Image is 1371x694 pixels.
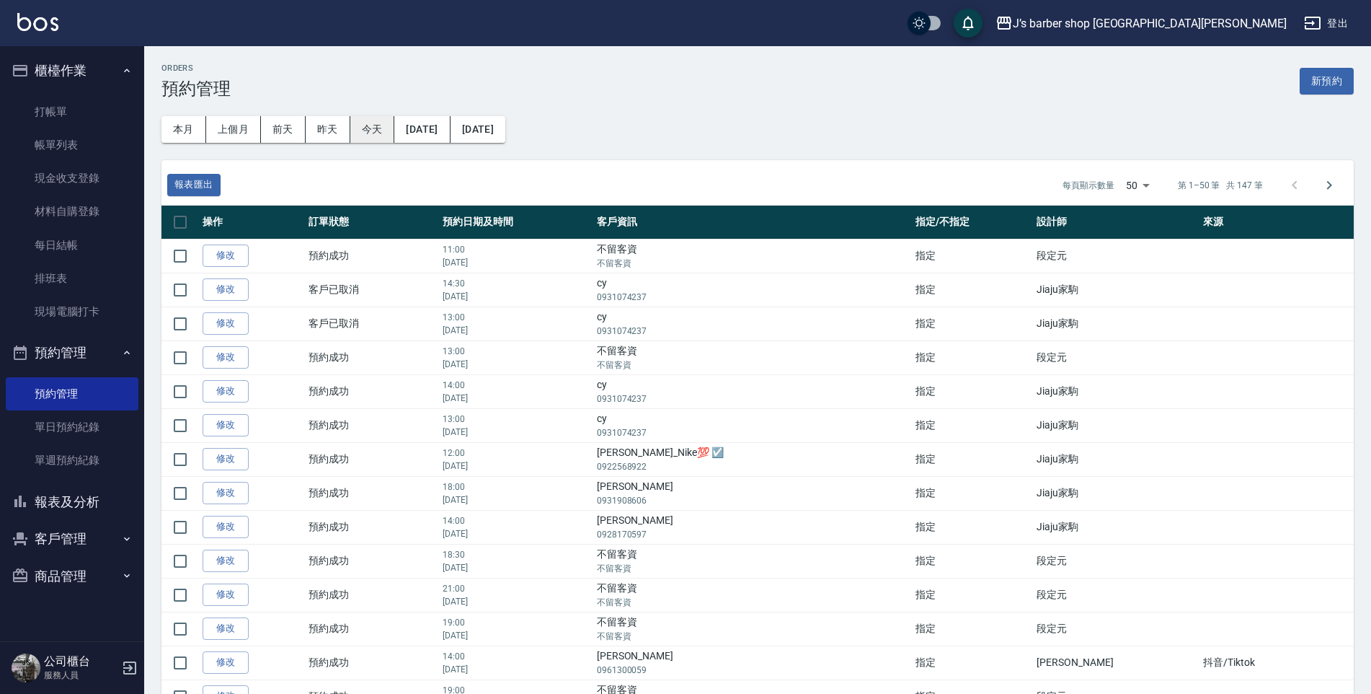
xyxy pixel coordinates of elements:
td: Jiaju家駒 [1033,408,1199,442]
p: 0931908606 [597,494,908,507]
a: 修改 [203,245,249,267]
td: 指定 [912,510,1033,544]
td: 預約成功 [305,612,439,646]
p: [DATE] [443,358,590,371]
p: [DATE] [443,426,590,439]
p: 14:00 [443,514,590,527]
td: cy [593,408,912,442]
td: 指定 [912,612,1033,646]
a: 修改 [203,550,249,572]
p: [DATE] [443,256,590,269]
button: 商品管理 [6,558,138,595]
p: 13:00 [443,413,590,426]
button: Go to next page [1312,168,1346,203]
td: 段定元 [1033,341,1199,374]
button: [DATE] [451,116,505,143]
a: 排班表 [6,262,138,295]
th: 客戶資訊 [593,206,912,240]
a: 修改 [203,414,249,436]
a: 修改 [203,651,249,674]
td: cy [593,374,912,408]
div: 50 [1120,166,1155,205]
td: Jiaju家駒 [1033,510,1199,544]
p: 不留客資 [597,257,908,270]
a: 修改 [203,584,249,606]
td: 指定 [912,374,1033,408]
p: 不留客資 [597,562,908,575]
td: 客戶已取消 [305,273,439,307]
td: Jiaju家駒 [1033,374,1199,408]
p: [DATE] [443,460,590,473]
td: 指定 [912,476,1033,510]
td: 預約成功 [305,578,439,612]
td: 指定 [912,544,1033,578]
p: 0922568922 [597,460,908,473]
td: 指定 [912,646,1033,680]
td: 預約成功 [305,646,439,680]
td: 指定 [912,273,1033,307]
button: 報表及分析 [6,483,138,521]
td: Jiaju家駒 [1033,273,1199,307]
th: 預約日期及時間 [439,206,593,240]
td: 不留客資 [593,544,912,578]
th: 來源 [1199,206,1354,240]
a: 材料自購登錄 [6,195,138,228]
p: 19:00 [443,616,590,629]
button: 上個月 [206,116,261,143]
p: 11:00 [443,243,590,256]
a: 修改 [203,516,249,538]
a: 單週預約紀錄 [6,444,138,477]
td: Jiaju家駒 [1033,307,1199,341]
p: 不留客資 [597,359,908,372]
p: [DATE] [443,324,590,337]
td: 指定 [912,239,1033,273]
td: 不留客資 [593,341,912,374]
td: Jiaju家駒 [1033,476,1199,510]
a: 修改 [203,448,249,470]
p: 14:00 [443,650,590,663]
a: 修改 [203,312,249,335]
a: 現場電腦打卡 [6,295,138,328]
img: Logo [17,13,58,31]
p: 服務人員 [44,669,117,682]
a: 每日結帳 [6,229,138,262]
td: [PERSON_NAME]_Nike💯 ☑️ [593,442,912,476]
td: 預約成功 [305,476,439,510]
td: 不留客資 [593,578,912,612]
p: 第 1–50 筆 共 147 筆 [1178,179,1263,192]
p: [DATE] [443,561,590,574]
td: cy [593,273,912,307]
p: 0931074237 [597,426,908,439]
button: 報表匯出 [167,174,221,196]
p: 21:00 [443,582,590,595]
td: 指定 [912,442,1033,476]
h3: 預約管理 [161,79,231,99]
td: 指定 [912,341,1033,374]
p: 14:00 [443,379,590,392]
p: 不留客資 [597,630,908,643]
img: Person [12,654,40,682]
a: 修改 [203,618,249,640]
td: 客戶已取消 [305,307,439,341]
td: [PERSON_NAME] [593,510,912,544]
td: 段定元 [1033,239,1199,273]
p: 不留客資 [597,596,908,609]
td: 預約成功 [305,408,439,442]
button: J’s barber shop [GEOGRAPHIC_DATA][PERSON_NAME] [990,9,1292,38]
td: 抖音/Tiktok [1199,646,1354,680]
button: 前天 [261,116,306,143]
p: 0931074237 [597,291,908,304]
p: [DATE] [443,663,590,676]
p: 18:30 [443,548,590,561]
td: 不留客資 [593,612,912,646]
p: 0931074237 [597,392,908,405]
p: 0931074237 [597,325,908,338]
a: 打帳單 [6,95,138,128]
th: 設計師 [1033,206,1199,240]
button: 新預約 [1300,68,1354,95]
p: [DATE] [443,595,590,608]
p: [DATE] [443,629,590,642]
th: 訂單狀態 [305,206,439,240]
td: 不留客資 [593,239,912,273]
